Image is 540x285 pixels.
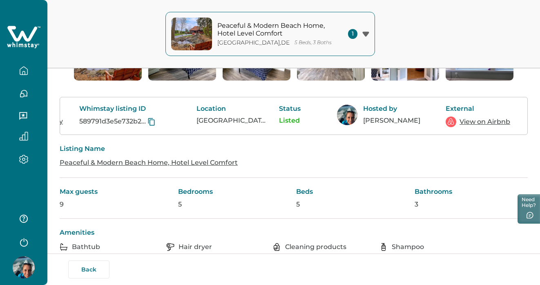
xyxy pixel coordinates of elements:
p: Shampoo [392,243,424,251]
p: Bathtub [72,243,100,251]
p: Bedrooms [178,188,292,196]
span: 1 [348,29,357,39]
img: property-cover [171,18,212,50]
a: Peaceful & Modern Beach Home, Hotel Level Comfort [60,159,238,166]
p: Bathrooms [415,188,528,196]
p: External [446,105,511,113]
p: Status [279,105,324,113]
p: Location [196,105,266,113]
p: Listed [279,117,324,125]
img: amenity-icon [379,243,388,251]
p: 5 Beds, 3 Baths [295,40,332,46]
p: 5 [296,200,410,209]
p: 5 [178,200,292,209]
p: Beds [296,188,410,196]
p: Peaceful & Modern Beach Home, Hotel Level Comfort [217,22,328,38]
p: [GEOGRAPHIC_DATA] , DE [217,39,290,46]
p: Listing Name [60,145,528,153]
p: Hair dryer [179,243,212,251]
a: View on Airbnb [460,117,510,127]
p: Whimstay listing ID [79,105,183,113]
p: 3 [415,200,528,209]
p: Hosted by [363,105,433,113]
p: 589791d3e5e732b26ef31cfb99bebec3 [79,117,146,126]
img: amenity-icon [166,243,174,251]
p: Amenities [60,229,528,237]
p: Cleaning products [285,243,346,251]
img: amenity-icon [60,243,68,251]
img: Whimstay Host [13,256,35,278]
p: [PERSON_NAME] [363,117,433,125]
img: Whimstay Host [337,105,357,125]
p: 9 [60,200,173,209]
img: amenity-icon [273,243,281,251]
p: Max guests [60,188,173,196]
p: [GEOGRAPHIC_DATA], [GEOGRAPHIC_DATA], [GEOGRAPHIC_DATA] [196,117,266,125]
button: Back [68,260,109,278]
button: property-coverPeaceful & Modern Beach Home, Hotel Level Comfort[GEOGRAPHIC_DATA],DE5 Beds, 3 Baths1 [165,12,375,56]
